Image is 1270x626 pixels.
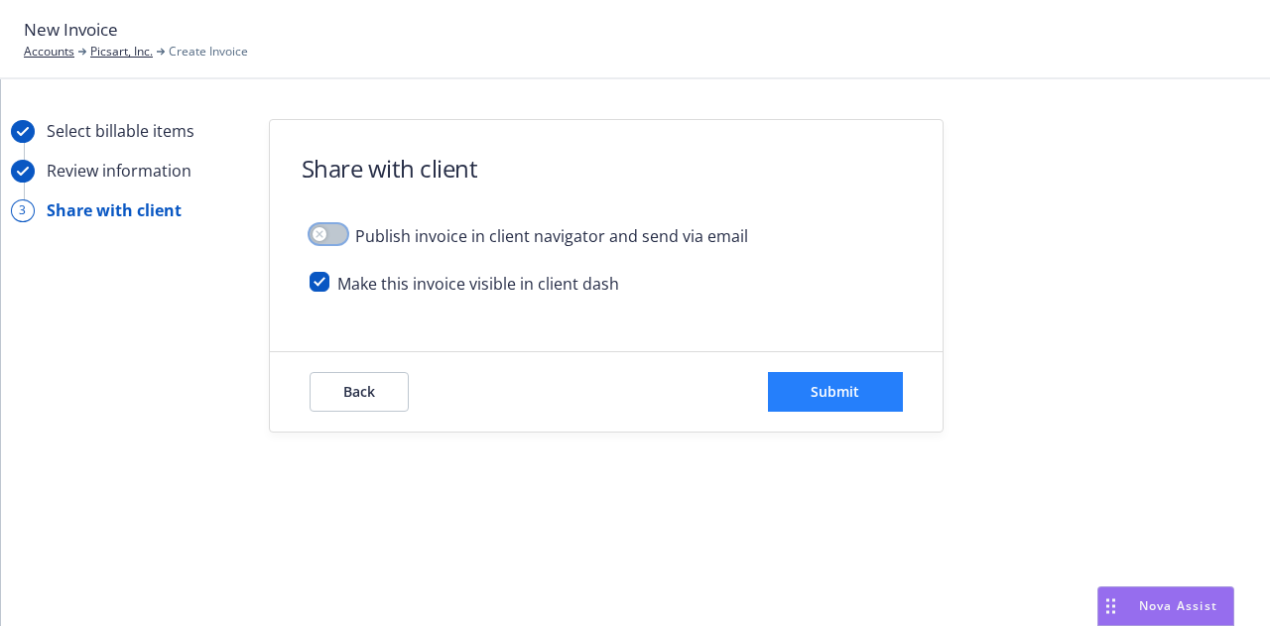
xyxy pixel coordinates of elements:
button: Nova Assist [1097,586,1234,626]
div: Share with client [47,198,182,222]
div: Review information [47,159,191,183]
span: Nova Assist [1139,597,1217,614]
a: Accounts [24,43,74,61]
div: Drag to move [1098,587,1123,625]
span: Publish invoice in client navigator and send via email [355,224,748,248]
span: Back [343,382,375,401]
div: 3 [11,199,35,222]
span: Make this invoice visible in client dash [337,272,619,296]
div: Select billable items [47,119,194,143]
h1: Share with client [302,152,478,185]
button: Back [310,372,409,412]
span: Submit [811,382,859,401]
span: Create Invoice [169,43,248,61]
button: Submit [768,372,903,412]
a: Picsart, Inc. [90,43,153,61]
span: New Invoice [24,17,118,43]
